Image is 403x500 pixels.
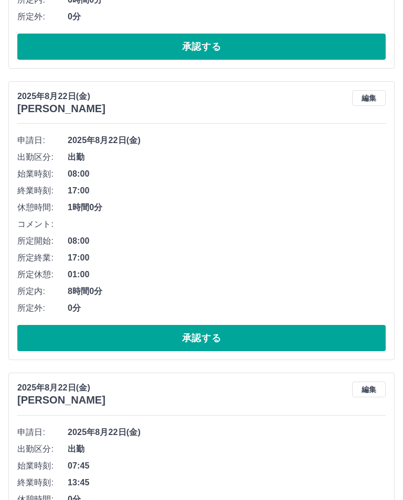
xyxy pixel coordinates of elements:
[17,134,68,147] span: 申請日:
[17,218,68,231] span: コメント:
[352,90,386,106] button: 編集
[68,151,386,164] span: 出勤
[17,476,68,489] span: 終業時刻:
[17,252,68,264] span: 所定終業:
[17,235,68,247] span: 所定開始:
[352,382,386,397] button: 編集
[17,34,386,60] button: 承認する
[17,10,68,23] span: 所定外:
[17,201,68,214] span: 休憩時間:
[17,426,68,439] span: 申請日:
[68,460,386,472] span: 07:45
[17,168,68,180] span: 始業時刻:
[68,10,386,23] span: 0分
[17,103,105,115] h3: [PERSON_NAME]
[17,443,68,455] span: 出勤区分:
[17,325,386,351] button: 承認する
[68,268,386,281] span: 01:00
[17,285,68,298] span: 所定内:
[17,151,68,164] span: 出勤区分:
[17,184,68,197] span: 終業時刻:
[68,134,386,147] span: 2025年8月22日(金)
[68,168,386,180] span: 08:00
[17,90,105,103] p: 2025年8月22日(金)
[68,302,386,314] span: 0分
[17,394,105,406] h3: [PERSON_NAME]
[17,460,68,472] span: 始業時刻:
[17,268,68,281] span: 所定休憩:
[17,302,68,314] span: 所定外:
[68,476,386,489] span: 13:45
[68,201,386,214] span: 1時間0分
[68,235,386,247] span: 08:00
[68,443,386,455] span: 出勤
[68,184,386,197] span: 17:00
[68,285,386,298] span: 8時間0分
[68,426,386,439] span: 2025年8月22日(金)
[68,252,386,264] span: 17:00
[17,382,105,394] p: 2025年8月22日(金)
